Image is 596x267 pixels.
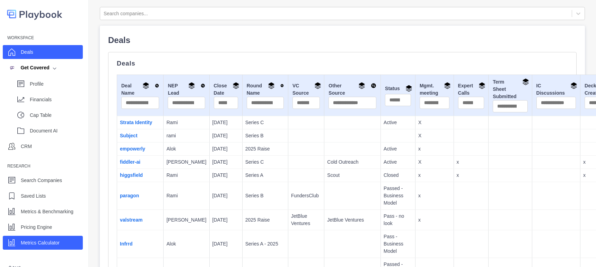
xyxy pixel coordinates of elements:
[245,192,285,199] p: Series B
[120,217,142,223] a: valstream
[245,240,285,248] p: Series A - 2025
[457,172,486,179] p: x
[166,192,206,199] p: Rami
[120,193,139,198] a: paragon
[21,49,33,56] p: Deals
[166,172,206,179] p: Rami
[212,119,239,126] p: [DATE]
[327,216,378,224] p: JetBlue Ventures
[120,159,140,165] a: fiddler-ai
[21,224,52,231] p: Pricing Engine
[570,82,577,89] img: Group By
[418,192,451,199] p: x
[384,172,412,179] p: Closed
[245,145,285,153] p: 2025 Raise
[168,82,205,97] div: NEP Lead
[457,158,486,166] p: x
[280,82,284,89] img: Sort
[384,158,412,166] p: Active
[268,82,275,89] img: Group By
[384,119,412,126] p: Active
[291,192,321,199] p: FundersClub
[21,143,32,150] p: CRM
[155,82,159,89] img: Sort
[21,239,60,247] p: Metrics Calculator
[166,216,206,224] p: [PERSON_NAME]
[371,82,376,89] img: Sort
[166,145,206,153] p: Alok
[245,119,285,126] p: Series C
[30,80,83,88] p: Profile
[117,61,568,66] p: Deals
[420,82,449,97] div: Mgmt. meeting
[245,172,285,179] p: Series A
[479,82,485,89] img: Group By
[214,82,238,97] div: Close Date
[120,133,138,138] a: Subject
[418,216,451,224] p: x
[358,82,365,89] img: Group By
[418,119,451,126] p: X
[30,127,83,135] p: Document AI
[21,177,62,184] p: Search Companies
[212,145,239,153] p: [DATE]
[120,120,152,125] a: Strata Identity
[233,82,239,89] img: Group By
[327,158,378,166] p: Cold Outreach
[418,172,451,179] p: x
[120,172,143,178] a: higgsfield
[291,213,321,227] p: JetBlue Ventures
[212,240,239,248] p: [DATE]
[384,185,412,207] p: Passed - Business Model
[30,112,83,119] p: Cap Table
[21,208,73,215] p: Metrics & Benchmarking
[292,82,320,97] div: VC Source
[405,85,412,92] img: Group By
[328,82,376,97] div: Other Source
[120,146,145,152] a: empowerly
[327,172,378,179] p: Scout
[522,78,529,85] img: Group By
[21,192,46,200] p: Saved Lists
[166,119,206,126] p: Rami
[9,64,16,71] img: company image
[247,82,284,97] div: Round Name
[212,158,239,166] p: [DATE]
[245,216,285,224] p: 2025 Raise
[536,82,576,97] div: IC Discussions
[166,158,206,166] p: [PERSON_NAME]
[212,132,239,139] p: [DATE]
[188,82,195,89] img: Group By
[314,82,321,89] img: Group By
[212,216,239,224] p: [DATE]
[120,241,133,247] a: Infrrd
[444,82,451,89] img: Group By
[30,96,83,103] p: Financials
[121,82,159,97] div: Deal Name
[418,158,451,166] p: X
[245,132,285,139] p: Series B
[418,145,451,153] p: x
[212,192,239,199] p: [DATE]
[9,64,50,71] div: Get Covered
[166,132,206,139] p: rami
[166,240,206,248] p: Alok
[384,213,412,227] p: Pass - no look
[142,82,149,89] img: Group By
[418,132,451,139] p: X
[201,82,205,89] img: Sort
[384,233,412,255] p: Pass - Business Model
[458,82,484,97] div: Expert Calls
[493,78,527,100] div: Term Sheet Submitted
[385,85,411,94] div: Status
[7,7,62,21] img: logo-colored
[245,158,285,166] p: Series C
[384,145,412,153] p: Active
[108,34,577,46] p: Deals
[212,172,239,179] p: [DATE]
